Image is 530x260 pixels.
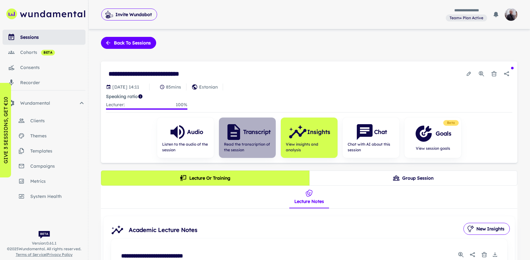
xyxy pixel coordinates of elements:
div: consents [20,64,85,71]
button: ChatChat with AI about this session [343,118,399,158]
div: insights tabs [289,186,329,208]
a: sessions [3,30,85,45]
h6: Insights [307,128,330,136]
p: Estonian [199,84,218,90]
span: system health [30,193,85,200]
button: AudioListen to the audio of the session [157,118,214,158]
a: clients [3,113,85,128]
button: Group Session [309,170,518,186]
h6: Transcript [243,128,271,136]
a: Privacy Policy [47,252,73,257]
div: sessions [20,34,85,41]
button: Download [490,250,500,259]
a: themes [3,128,85,143]
span: View session goals [414,146,451,151]
p: Lecturer : [106,101,125,108]
button: Session is currently shared [501,68,512,79]
div: theme selection [101,170,517,186]
img: photoURL [505,8,517,21]
a: system health [3,189,85,204]
span: Beta [445,120,457,125]
span: beta [41,50,55,55]
button: Usage Statistics [456,250,466,259]
button: InsightsView insights and analysis [281,118,338,158]
button: Lecture Notes [289,186,329,208]
div: cohorts [20,49,85,56]
h6: Audio [187,128,203,136]
p: 100 % [176,101,187,108]
button: Lecture or Training [101,170,309,186]
button: Invite Wundabot [101,9,157,20]
span: Generate new variation of insights [463,225,510,231]
p: 85 mins [166,84,181,90]
button: Edit session [463,68,474,79]
span: Invite Wundabot to record a meeting [101,8,157,21]
button: GoalsView session goals [404,118,461,158]
span: Read the transcription of the session [224,142,271,153]
a: campaigns [3,159,85,174]
span: templates [30,147,85,154]
a: cohorts beta [3,45,85,60]
span: campaigns [30,163,85,170]
span: | [16,252,73,257]
div: recorder [20,79,85,86]
span: © 2025 Wundamental. All rights reserved. [7,246,81,252]
h6: Chat [374,128,387,136]
button: Back to sessions [101,37,156,49]
p: Session date [112,84,139,90]
a: consents [3,60,85,75]
span: Listen to the audio of the session [162,142,209,153]
span: clients [30,117,85,124]
span: Team+ Plan Active [447,15,486,21]
span: View insights and analysis [286,142,333,153]
button: TranscriptRead the transcription of the session [219,118,276,158]
span: Academic Lecture Notes [129,226,463,234]
a: metrics [3,174,85,189]
svg: Coach/coachee ideal ratio of speaking is roughly 20:80. Mentor/mentee ideal ratio of speaking is ... [138,94,143,99]
strong: Speaking ratio [106,94,138,99]
span: themes [30,132,85,139]
button: Delete session [488,68,500,79]
span: metrics [30,178,85,185]
h6: Goals [436,129,451,138]
span: Wundamental [20,100,78,107]
button: Delete [480,250,489,259]
a: recorder [3,75,85,90]
div: Wundamental [3,95,85,111]
a: Terms of Service [16,252,46,257]
p: GIVE 3 SESSIONS, GET €10 [2,97,9,164]
a: View and manage your current plan and billing details. [446,14,487,22]
button: Usage Statistics [476,68,487,79]
button: New Insights [463,223,510,235]
a: templates [3,143,85,159]
span: Chat with AI about this session [348,142,394,153]
span: Version: 0.61.1 [32,240,56,246]
span: View and manage your current plan and billing details. [446,14,487,21]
